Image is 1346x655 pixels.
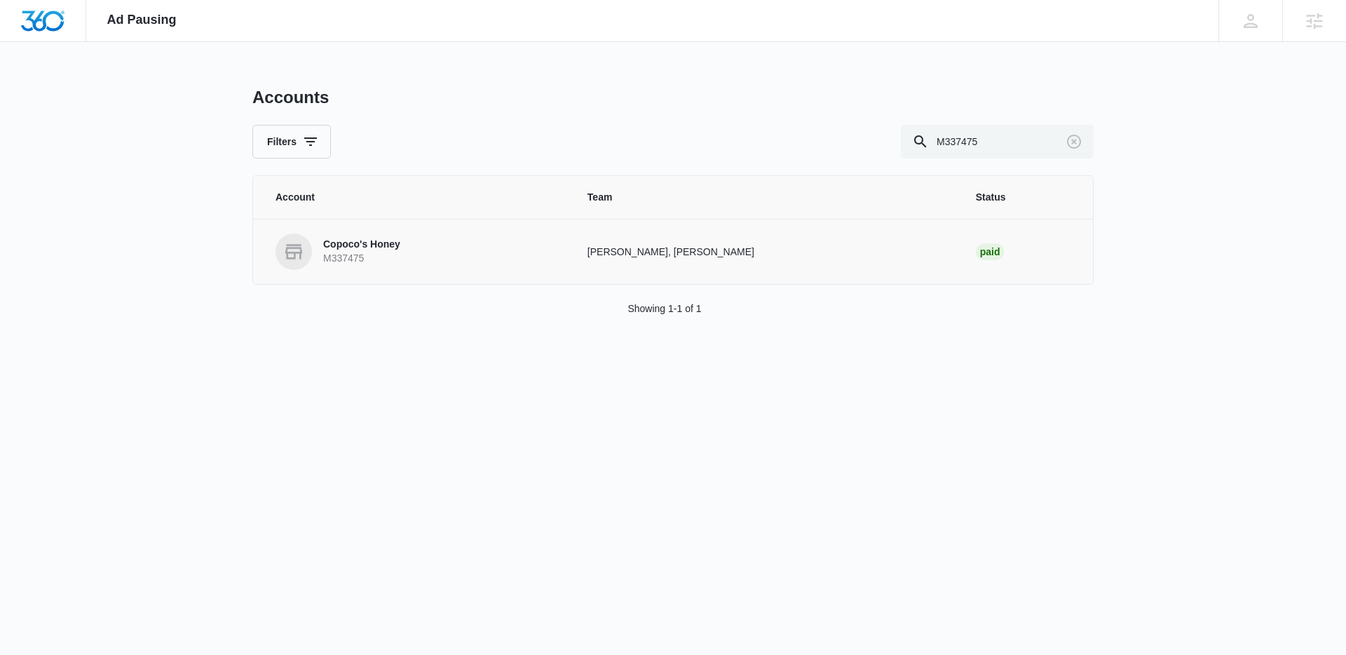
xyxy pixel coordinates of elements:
[976,243,1005,260] div: Paid
[323,252,400,266] p: M337475
[1063,130,1085,153] button: Clear
[587,190,942,205] span: Team
[252,87,329,108] h1: Accounts
[901,125,1094,158] input: Search By Account Number
[276,234,554,270] a: Copoco's HoneyM337475
[276,190,554,205] span: Account
[323,238,400,252] p: Copoco's Honey
[252,125,331,158] button: Filters
[107,13,177,27] span: Ad Pausing
[627,302,701,316] p: Showing 1-1 of 1
[587,245,942,259] p: [PERSON_NAME], [PERSON_NAME]
[976,190,1070,205] span: Status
